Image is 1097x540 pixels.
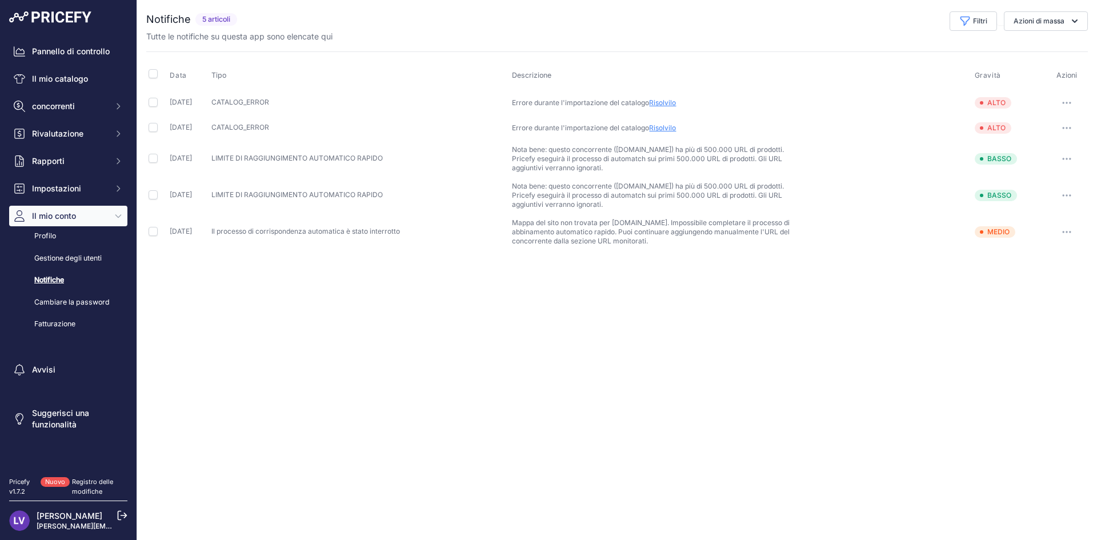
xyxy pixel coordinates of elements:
[973,17,987,25] font: Filtri
[987,191,1011,199] font: BASSO
[146,13,191,25] font: Notifiche
[1014,17,1064,25] font: Azioni di massa
[9,11,91,23] img: Logo Pricefy
[649,123,676,132] a: Risolvilo
[202,15,230,23] font: 5 articoli
[987,98,1006,107] font: ALTO
[1004,11,1088,31] button: Azioni di massa
[1056,71,1077,79] font: Azioni
[37,522,213,530] a: [PERSON_NAME][EMAIL_ADDRESS][DOMAIN_NAME]
[45,478,65,486] font: Nuovo
[170,190,192,199] font: [DATE]
[211,71,226,79] font: Tipo
[9,403,127,435] a: Suggerisci una funzionalità
[170,227,192,235] font: [DATE]
[32,365,55,374] font: Avvisi
[9,41,127,463] nav: Barra laterale
[987,227,1010,236] font: MEDIO
[512,98,649,107] font: Errore durante l'importazione del catalogo
[512,145,784,172] font: Nota bene: questo concorrente ([DOMAIN_NAME]) ha più di 500.000 URL di prodotti. Pricefy eseguirà...
[9,293,127,313] a: Cambiare la password
[950,11,997,31] button: Filtri
[9,314,127,334] a: Fatturazione
[32,156,65,166] font: Rapporti
[9,123,127,144] button: Rivalutazione
[512,218,790,245] font: Mappa del sito non trovata per [DOMAIN_NAME]. Impossibile completare il processo di abbinamento a...
[211,98,269,106] font: CATALOG_ERROR
[975,71,1003,80] button: Gravità
[32,183,81,193] font: Impostazioni
[170,71,189,80] button: Data
[170,123,192,131] font: [DATE]
[32,211,76,221] font: Il mio conto
[9,69,127,89] a: Il mio catalogo
[170,71,186,79] font: Data
[32,129,83,138] font: Rivalutazione
[9,41,127,62] a: Pannello di controllo
[987,123,1006,132] font: ALTO
[146,31,333,41] font: Tutte le notifiche su questa app sono elencate qui
[9,178,127,199] button: Impostazioni
[211,227,400,235] font: Il processo di corrispondenza automatica è stato interrotto
[512,71,551,79] font: Descrizione
[32,46,110,56] font: Pannello di controllo
[211,190,383,199] font: LIMITE DI RAGGIUNGIMENTO AUTOMATICO RAPIDO
[9,478,30,495] font: Pricefy v1.7.2
[9,96,127,117] button: concorrenti
[34,319,75,328] font: Fatturazione
[37,511,102,521] a: [PERSON_NAME]
[34,298,110,306] font: Cambiare la password
[32,74,88,83] font: Il mio catalogo
[32,408,89,429] font: Suggerisci una funzionalità
[34,254,102,262] font: Gestione degli utenti
[170,98,192,106] font: [DATE]
[987,154,1011,163] font: BASSO
[32,101,75,111] font: concorrenti
[211,154,383,162] font: LIMITE DI RAGGIUNGIMENTO AUTOMATICO RAPIDO
[9,249,127,269] a: Gestione degli utenti
[9,359,127,380] a: Avvisi
[34,231,56,240] font: Profilo
[9,151,127,171] button: Rapporti
[72,478,113,495] a: Registro delle modifiche
[649,98,676,107] a: Risolvilo
[512,123,649,132] font: Errore durante l'importazione del catalogo
[9,206,127,226] button: Il mio conto
[9,270,127,290] a: Notifiche
[512,182,784,209] font: Nota bene: questo concorrente ([DOMAIN_NAME]) ha più di 500.000 URL di prodotti. Pricefy eseguirà...
[211,123,269,131] font: CATALOG_ERROR
[170,154,192,162] font: [DATE]
[9,226,127,246] a: Profilo
[975,71,1001,79] font: Gravità
[34,275,64,284] font: Notifiche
